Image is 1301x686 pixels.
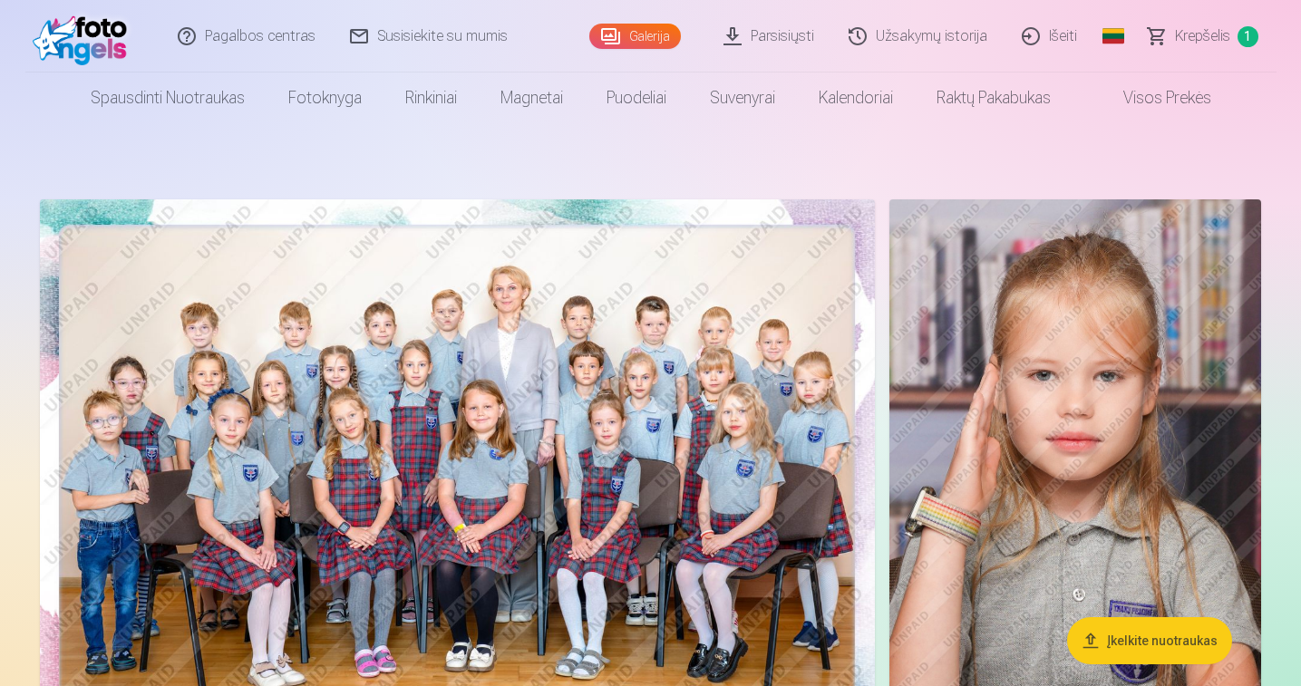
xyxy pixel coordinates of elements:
[1067,617,1232,664] button: Įkelkite nuotraukas
[915,72,1073,123] a: Raktų pakabukas
[384,72,479,123] a: Rinkiniai
[1175,25,1230,47] span: Krepšelis
[1073,72,1233,123] a: Visos prekės
[267,72,384,123] a: Fotoknyga
[33,7,137,65] img: /fa2
[585,72,688,123] a: Puodeliai
[688,72,797,123] a: Suvenyrai
[69,72,267,123] a: Spausdinti nuotraukas
[589,24,681,49] a: Galerija
[479,72,585,123] a: Magnetai
[1238,26,1258,47] span: 1
[797,72,915,123] a: Kalendoriai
